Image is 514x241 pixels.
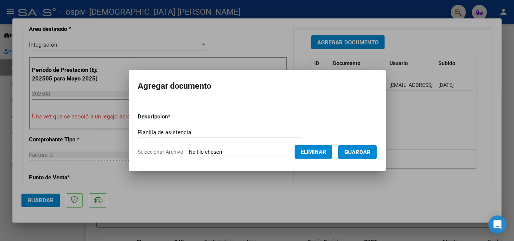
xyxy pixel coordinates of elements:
[138,79,377,93] h2: Agregar documento
[138,112,210,121] p: Descripcion
[301,149,326,155] span: Eliminar
[338,145,377,159] button: Guardar
[344,149,371,156] span: Guardar
[295,145,332,159] button: Eliminar
[488,215,506,233] div: Open Intercom Messenger
[138,149,183,155] span: Seleccionar Archivo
